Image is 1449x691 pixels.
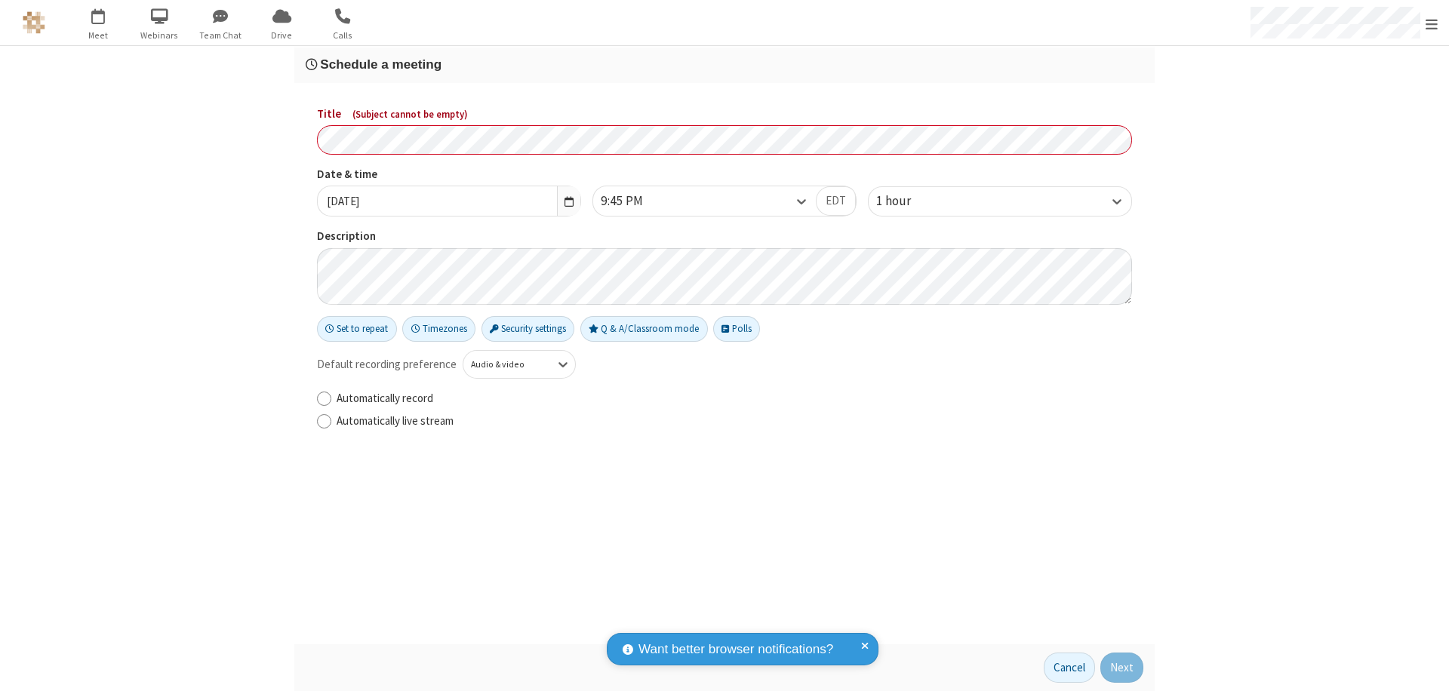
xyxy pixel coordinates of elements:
span: ( Subject cannot be empty ) [352,108,468,121]
img: QA Selenium DO NOT DELETE OR CHANGE [23,11,45,34]
button: Polls [713,316,760,342]
span: Want better browser notifications? [638,640,833,659]
span: Drive [254,29,310,42]
button: Timezones [402,316,475,342]
span: Schedule a meeting [320,57,441,72]
label: Date & time [317,166,581,183]
button: Set to repeat [317,316,397,342]
label: Automatically record [337,390,1132,407]
label: Description [317,228,1132,245]
span: Team Chat [192,29,249,42]
span: Webinars [131,29,188,42]
label: Title [317,106,1132,123]
button: Cancel [1044,653,1095,683]
div: 9:45 PM [601,192,669,211]
span: Default recording preference [317,356,457,373]
button: Security settings [481,316,575,342]
button: Q & A/Classroom mode [580,316,708,342]
span: Meet [70,29,127,42]
span: Calls [315,29,371,42]
label: Automatically live stream [337,413,1132,430]
div: Audio & video [471,358,543,371]
button: EDT [816,186,856,217]
div: 1 hour [876,192,937,211]
button: Next [1100,653,1143,683]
